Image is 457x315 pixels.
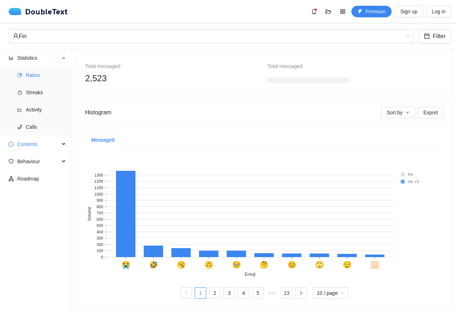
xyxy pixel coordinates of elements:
[97,205,103,209] text: 800
[87,207,92,221] text: Volume
[323,6,334,17] button: folder-open
[26,120,66,134] span: Calls
[94,179,103,183] text: 1200
[17,124,22,129] span: phone
[9,8,25,15] img: logo
[17,90,22,95] span: fire
[13,29,410,43] span: Fin
[252,287,264,299] li: 5
[313,287,348,299] div: Page Size
[9,8,68,15] div: DoubleText
[94,192,103,196] text: 1000
[432,8,446,15] span: Log in
[337,6,348,17] button: appstore
[400,8,417,15] span: Sign up
[97,211,103,215] text: 700
[13,29,403,43] div: Fin
[204,260,213,269] text: 🙃
[433,32,446,41] span: Filter
[381,107,415,118] button: Sort bydown
[418,29,451,44] button: calendarFilter
[97,230,103,234] text: 400
[295,287,307,299] li: Next Page
[299,291,303,295] span: right
[209,288,220,298] a: 2
[26,102,66,117] span: Activity
[180,287,192,299] button: left
[97,248,103,253] text: 100
[94,186,103,190] text: 1100
[424,109,438,117] span: Export
[9,142,14,147] span: message
[9,159,14,164] span: heart
[17,107,22,112] span: line-chart
[17,154,60,169] span: Behaviour
[370,260,379,269] text: 🏻
[365,8,386,15] span: Premium
[267,62,349,70] div: Total messaged
[238,288,249,298] a: 4
[101,255,103,259] text: 0
[184,291,188,295] span: left
[85,73,107,83] span: 2,523
[267,287,278,299] li: Next 5 Pages
[180,287,192,299] li: Previous Page
[315,260,324,269] text: 🙄
[85,62,167,70] div: Total messaged
[224,288,235,298] a: 3
[13,33,19,39] span: user
[323,9,334,14] span: folder-open
[9,8,68,15] a: logoDoubleText
[253,288,263,298] a: 5
[267,287,278,299] span: •••
[406,111,409,115] span: down
[17,172,66,186] span: Roadmap
[418,107,444,118] button: Export
[309,9,319,14] span: bell
[17,51,60,65] span: Statistics
[317,288,344,298] span: 10 / page
[295,287,307,299] button: right
[245,272,255,277] text: Emoji
[394,6,423,17] button: Sign up
[343,260,352,269] text: 😌
[97,236,103,240] text: 300
[9,55,14,60] span: bar-chart
[357,9,363,15] span: thunderbolt
[26,68,66,82] span: Ratios
[97,223,103,228] text: 500
[351,6,392,17] button: thunderboltPremium
[337,9,348,14] span: appstore
[17,137,60,151] span: Contents
[9,176,14,181] span: apartment
[177,260,186,269] text: 🥱
[195,288,206,298] a: 1
[97,217,103,222] text: 600
[426,6,451,17] button: Log in
[287,260,296,269] text: 😊
[94,173,103,177] text: 1300
[424,33,430,40] span: calendar
[308,6,320,17] button: bell
[232,260,241,269] text: 🥺
[97,242,103,247] text: 200
[223,287,235,299] li: 3
[91,136,115,144] div: Messaged
[97,198,103,202] text: 900
[281,288,292,298] a: 13
[26,85,66,100] span: Streaks
[121,260,130,269] text: 😭
[387,109,402,117] span: Sort by
[17,73,22,78] span: pie-chart
[149,260,158,269] text: 🤣
[85,102,381,123] div: Histogram
[260,260,269,269] text: 🤔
